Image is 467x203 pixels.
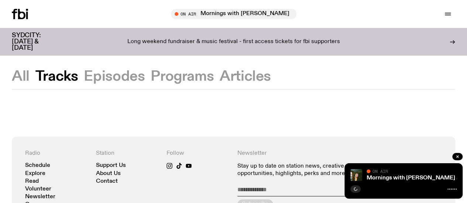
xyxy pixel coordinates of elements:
button: Programs [151,70,214,83]
h4: Radio [25,150,89,157]
button: All [12,70,30,83]
button: Episodes [84,70,145,83]
a: Volunteer [25,186,51,192]
a: Explore [25,171,45,176]
h4: Newsletter [237,150,371,157]
h4: Station [96,150,159,157]
h4: Follow [166,150,230,157]
img: Freya smiles coyly as she poses for the image. [350,169,362,181]
p: Stay up to date on station news, creative opportunities, highlights, perks and more. [237,163,371,177]
span: On Air [372,169,388,174]
button: Articles [220,70,271,83]
a: Schedule [25,163,50,168]
button: Tracks [35,70,78,83]
a: Contact [96,179,118,184]
a: About Us [96,171,121,176]
a: Newsletter [25,194,55,200]
p: Long weekend fundraiser & music festival - first access tickets for fbi supporters [127,39,340,45]
a: Read [25,179,39,184]
button: On AirMornings with [PERSON_NAME] // INTERVIEW WITH [PERSON_NAME] [171,9,296,19]
a: Support Us [96,163,126,168]
h3: SYDCITY: [DATE] & [DATE] [12,32,59,51]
